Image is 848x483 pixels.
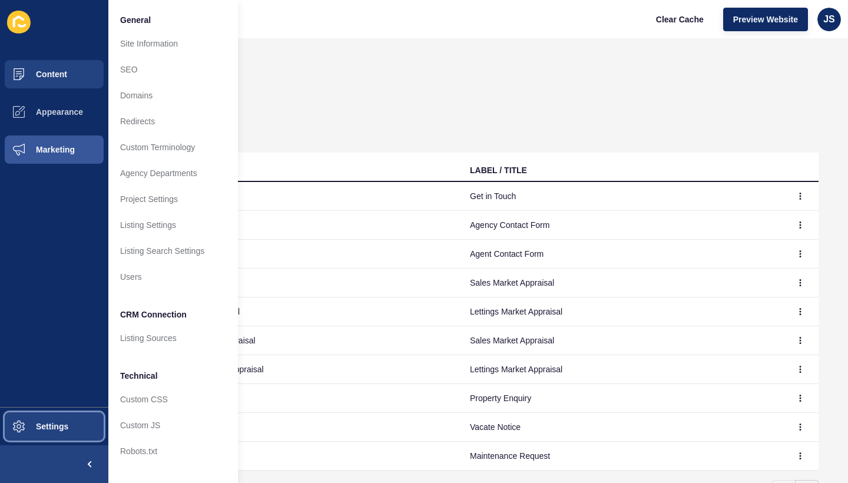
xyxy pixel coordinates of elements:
[461,240,783,269] td: Agent Contact Form
[733,14,798,25] span: Preview Website
[461,182,783,211] td: Get in Touch
[461,355,783,384] td: Lettings Market Appraisal
[108,108,238,134] a: Redirects
[723,8,808,31] button: Preview Website
[108,186,238,212] a: Project Settings
[138,442,461,471] td: Maintenance Request
[461,442,783,471] td: Maintenance Request
[120,14,151,26] span: General
[138,326,461,355] td: Agent Sales Market Appraisal
[108,412,238,438] a: Custom JS
[108,212,238,238] a: Listing Settings
[461,413,783,442] td: Vacate Notice
[656,14,704,25] span: Clear Cache
[138,68,819,84] h1: Forms
[138,384,461,413] td: Property Enquiry
[138,297,461,326] td: Lettings Market Appraisal
[138,413,461,442] td: Vacate Notice
[138,182,461,211] td: Generic Contact Form
[108,238,238,264] a: Listing Search Settings
[470,164,527,176] div: LABEL / TITLE
[461,211,783,240] td: Agency Contact Form
[461,326,783,355] td: Sales Market Appraisal
[461,269,783,297] td: Sales Market Appraisal
[138,355,461,384] td: Agent Lettings Market Appraisal
[108,31,238,57] a: Site Information
[823,14,835,25] span: JS
[108,82,238,108] a: Domains
[108,160,238,186] a: Agency Departments
[120,309,187,320] span: CRM Connection
[138,240,461,269] td: Agent Contact Form
[461,297,783,326] td: Lettings Market Appraisal
[108,438,238,464] a: Robots.txt
[120,370,158,382] span: Technical
[138,84,819,110] p: Create/edit forms
[108,57,238,82] a: SEO
[108,386,238,412] a: Custom CSS
[646,8,714,31] button: Clear Cache
[108,264,238,290] a: Users
[138,269,461,297] td: Sales Market Appraisal
[461,384,783,413] td: Property Enquiry
[108,134,238,160] a: Custom Terminology
[138,211,461,240] td: Agency Contact Form
[108,325,238,351] a: Listing Sources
